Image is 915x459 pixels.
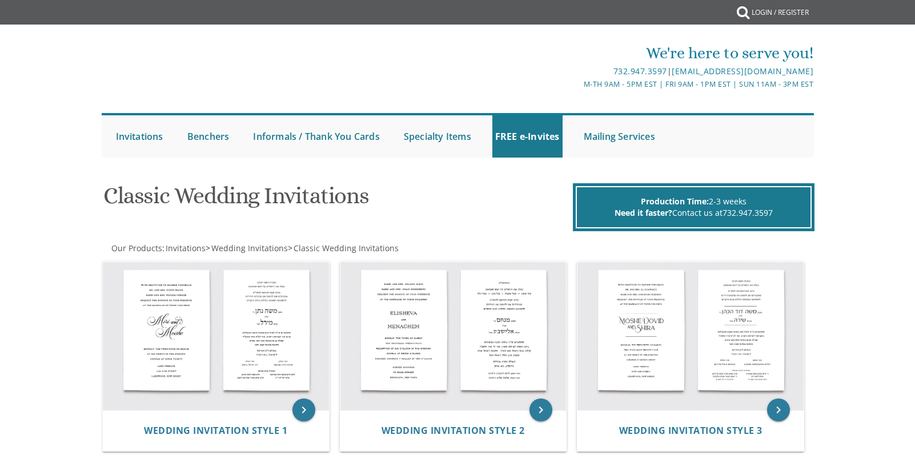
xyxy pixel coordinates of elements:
[103,262,329,410] img: Wedding Invitation Style 1
[184,115,232,158] a: Benchers
[577,262,804,410] img: Wedding Invitation Style 3
[210,243,288,253] a: Wedding Invitations
[250,115,382,158] a: Informals / Thank You Cards
[144,425,287,436] a: Wedding Invitation Style 1
[401,115,474,158] a: Specialty Items
[339,78,813,90] div: M-Th 9am - 5pm EST | Fri 9am - 1pm EST | Sun 11am - 3pm EST
[382,425,525,436] a: Wedding Invitation Style 2
[613,66,667,76] a: 732.947.3597
[206,243,288,253] span: >
[211,243,288,253] span: Wedding Invitations
[492,115,563,158] a: FREE e-Invites
[102,243,458,254] div: :
[340,262,567,410] img: Wedding Invitation Style 2
[113,115,166,158] a: Invitations
[576,186,812,228] div: 2-3 weeks Contact us at
[641,196,709,207] span: Production Time:
[164,243,206,253] a: Invitations
[339,65,813,78] div: |
[103,183,569,217] h1: Classic Wedding Invitations
[615,207,672,218] span: Need it faster?
[581,115,658,158] a: Mailing Services
[339,42,813,65] div: We're here to serve you!
[110,243,162,253] a: Our Products
[292,398,315,421] a: keyboard_arrow_right
[723,207,773,218] a: 732.947.3597
[767,398,790,421] a: keyboard_arrow_right
[672,66,813,76] a: [EMAIL_ADDRESS][DOMAIN_NAME]
[144,424,287,437] span: Wedding Invitation Style 1
[382,424,525,437] span: Wedding Invitation Style 2
[166,243,206,253] span: Invitations
[529,398,552,421] a: keyboard_arrow_right
[619,425,762,436] a: Wedding Invitation Style 3
[619,424,762,437] span: Wedding Invitation Style 3
[294,243,399,253] span: Classic Wedding Invitations
[288,243,399,253] span: >
[292,243,399,253] a: Classic Wedding Invitations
